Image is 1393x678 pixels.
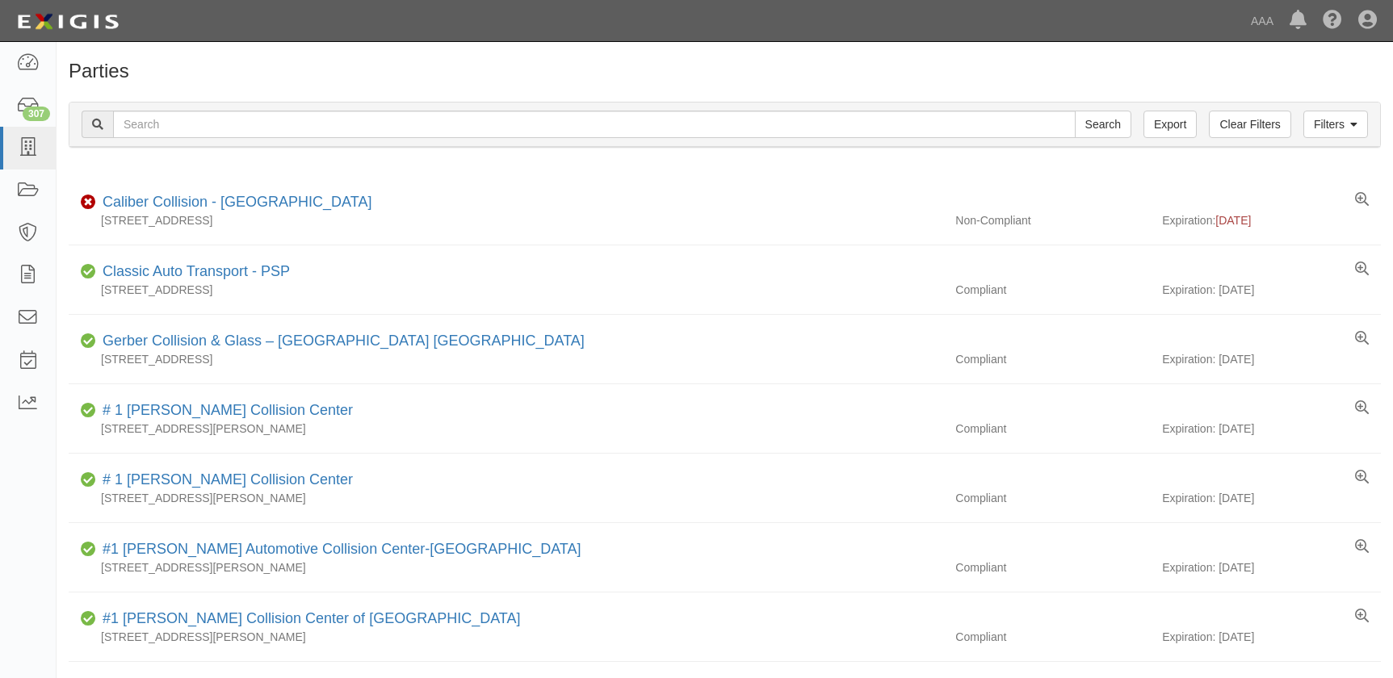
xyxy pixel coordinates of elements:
i: Compliant [81,336,96,347]
div: 307 [23,107,50,121]
div: Expiration: [1162,212,1381,228]
div: Expiration: [DATE] [1162,282,1381,298]
i: Compliant [81,266,96,278]
div: [STREET_ADDRESS][PERSON_NAME] [69,629,943,645]
a: Filters [1303,111,1368,138]
i: Compliant [81,544,96,555]
a: Caliber Collision - [GEOGRAPHIC_DATA] [103,194,371,210]
input: Search [113,111,1076,138]
a: AAA [1243,5,1282,37]
div: Caliber Collision - Gainesville [96,192,371,213]
a: # 1 [PERSON_NAME] Collision Center [103,402,353,418]
div: #1 Cochran Automotive Collision Center-Monroeville [96,539,581,560]
i: Compliant [81,405,96,416]
div: Expiration: [DATE] [1162,421,1381,437]
div: [STREET_ADDRESS] [69,282,943,298]
div: Gerber Collision & Glass – Houston Brighton [96,331,585,352]
div: [STREET_ADDRESS] [69,212,943,228]
a: Export [1143,111,1197,138]
a: View results summary [1355,609,1369,625]
i: Help Center - Complianz [1323,11,1342,31]
h1: Parties [69,61,1381,82]
div: # 1 Cochran Collision Center [96,470,353,491]
a: #1 [PERSON_NAME] Automotive Collision Center-[GEOGRAPHIC_DATA] [103,541,581,557]
div: Compliant [943,421,1162,437]
a: View results summary [1355,470,1369,486]
div: #1 Cochran Collision Center of Greensburg [96,609,521,630]
i: Non-Compliant [81,197,96,208]
a: Classic Auto Transport - PSP [103,263,290,279]
i: Compliant [81,613,96,625]
a: # 1 [PERSON_NAME] Collision Center [103,471,353,488]
div: [STREET_ADDRESS] [69,351,943,367]
div: Expiration: [DATE] [1162,351,1381,367]
div: Expiration: [DATE] [1162,559,1381,575]
div: # 1 Cochran Collision Center [96,400,353,421]
span: [DATE] [1215,214,1251,227]
div: Compliant [943,629,1162,645]
img: logo-5460c22ac91f19d4615b14bd174203de0afe785f0fc80cf4dbbc73dc1793850b.png [12,7,124,36]
a: Gerber Collision & Glass – [GEOGRAPHIC_DATA] [GEOGRAPHIC_DATA] [103,333,585,349]
a: View results summary [1355,539,1369,555]
div: Classic Auto Transport - PSP [96,262,290,282]
a: View results summary [1355,400,1369,416]
a: Clear Filters [1209,111,1290,138]
a: View results summary [1355,331,1369,347]
div: Compliant [943,282,1162,298]
div: Compliant [943,351,1162,367]
a: View results summary [1355,192,1369,208]
a: #1 [PERSON_NAME] Collision Center of [GEOGRAPHIC_DATA] [103,610,521,626]
div: Expiration: [DATE] [1162,629,1381,645]
a: View results summary [1355,262,1369,278]
div: [STREET_ADDRESS][PERSON_NAME] [69,421,943,437]
input: Search [1075,111,1131,138]
div: Non-Compliant [943,212,1162,228]
div: [STREET_ADDRESS][PERSON_NAME] [69,559,943,575]
div: Expiration: [DATE] [1162,490,1381,506]
div: Compliant [943,559,1162,575]
div: [STREET_ADDRESS][PERSON_NAME] [69,490,943,506]
i: Compliant [81,475,96,486]
div: Compliant [943,490,1162,506]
